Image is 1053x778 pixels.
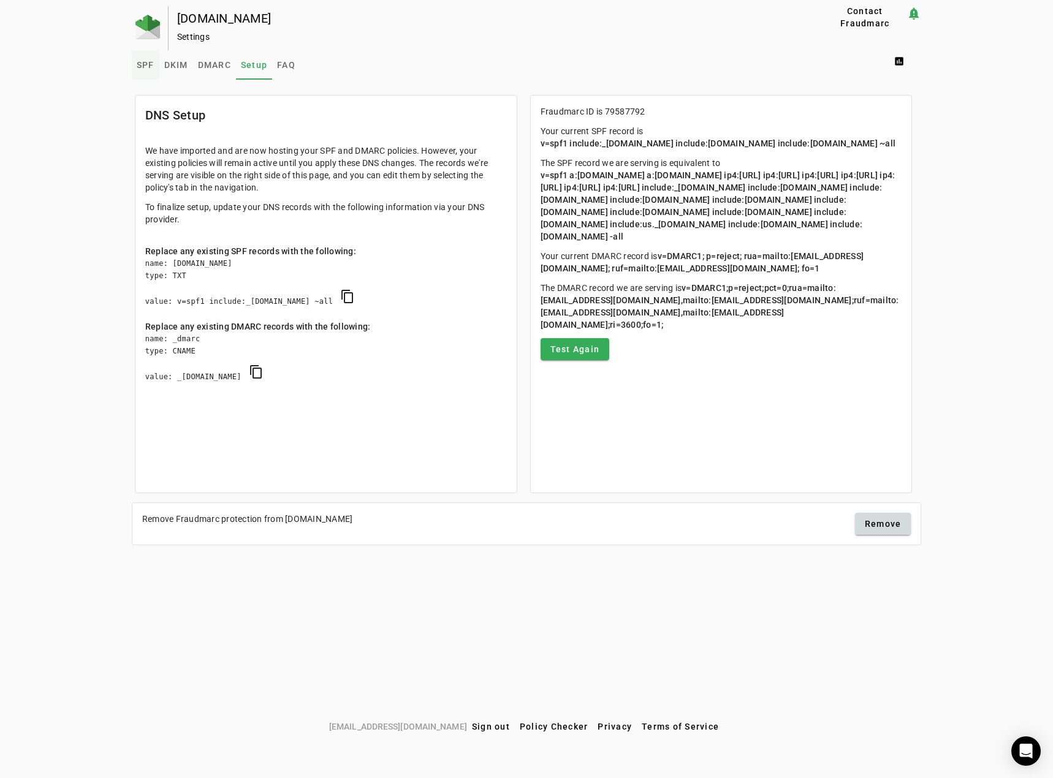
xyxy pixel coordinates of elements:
[593,716,637,738] button: Privacy
[515,716,593,738] button: Policy Checker
[541,170,895,241] span: v=spf1 a:[DOMAIN_NAME] a:[DOMAIN_NAME] ip4:[URL] ip4:[URL] ip4:[URL] ip4:[URL] ip4:[URL] ip4:[URL...
[541,157,902,243] p: The SPF record we are serving is equivalent to
[241,61,267,69] span: Setup
[241,357,271,387] button: copy DMARC
[164,61,188,69] span: DKIM
[550,343,600,355] span: Test Again
[541,250,902,274] p: Your current DMARC record is
[823,6,907,28] button: Contact Fraudmarc
[198,61,231,69] span: DMARC
[159,50,193,80] a: DKIM
[637,716,724,738] button: Terms of Service
[177,12,784,25] div: [DOMAIN_NAME]
[329,720,467,733] span: [EMAIL_ADDRESS][DOMAIN_NAME]
[865,518,902,530] span: Remove
[145,105,205,125] mat-card-title: DNS Setup
[1011,736,1041,766] div: Open Intercom Messenger
[132,50,159,80] a: SPF
[145,320,507,333] div: Replace any existing DMARC records with the following:
[541,283,899,330] span: v=DMARC1;p=reject;pct=0;rua=mailto:[EMAIL_ADDRESS][DOMAIN_NAME],mailto:[EMAIL_ADDRESS][DOMAIN_NAM...
[541,125,902,149] p: Your current SPF record is
[137,61,154,69] span: SPF
[541,282,902,331] p: The DMARC record we are serving is
[272,50,300,80] a: FAQ
[333,282,362,311] button: copy SPF
[828,5,902,29] span: Contact Fraudmarc
[135,15,160,39] img: Fraudmarc Logo
[642,722,719,731] span: Terms of Service
[541,105,902,118] p: Fraudmarc ID is 79587792
[236,50,272,80] a: Setup
[145,257,507,320] div: name: [DOMAIN_NAME] type: TXT value: v=spf1 include:_[DOMAIN_NAME] ~all
[145,201,507,225] p: To finalize setup, update your DNS records with the following information via your DNS provider.
[277,61,295,69] span: FAQ
[145,333,507,396] div: name: _dmarc type: CNAME value: _[DOMAIN_NAME]
[541,338,610,360] button: Test Again
[598,722,632,731] span: Privacy
[177,31,784,43] div: Settings
[541,138,896,148] span: v=spf1 include:_[DOMAIN_NAME] include:[DOMAIN_NAME] include:[DOMAIN_NAME] ~all
[145,145,507,194] p: We have imported and are now hosting your SPF and DMARC policies. However, your existing policies...
[907,6,921,21] mat-icon: notification_important
[541,251,864,273] span: v=DMARC1; p=reject; rua=mailto:[EMAIL_ADDRESS][DOMAIN_NAME]; ruf=mailto:[EMAIL_ADDRESS][DOMAIN_NA...
[472,722,510,731] span: Sign out
[855,513,911,535] button: Remove
[467,716,515,738] button: Sign out
[142,513,353,525] div: Remove Fraudmarc protection from [DOMAIN_NAME]
[520,722,588,731] span: Policy Checker
[193,50,236,80] a: DMARC
[145,245,507,257] div: Replace any existing SPF records with the following:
